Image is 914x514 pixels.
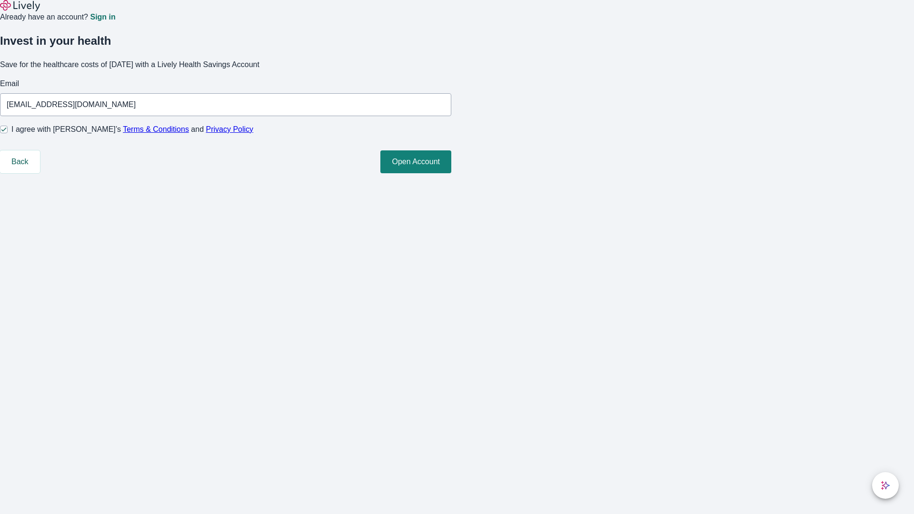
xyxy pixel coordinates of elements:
a: Sign in [90,13,115,21]
a: Privacy Policy [206,125,254,133]
span: I agree with [PERSON_NAME]’s and [11,124,253,135]
button: Open Account [380,150,451,173]
button: chat [872,472,899,499]
a: Terms & Conditions [123,125,189,133]
svg: Lively AI Assistant [881,481,890,490]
